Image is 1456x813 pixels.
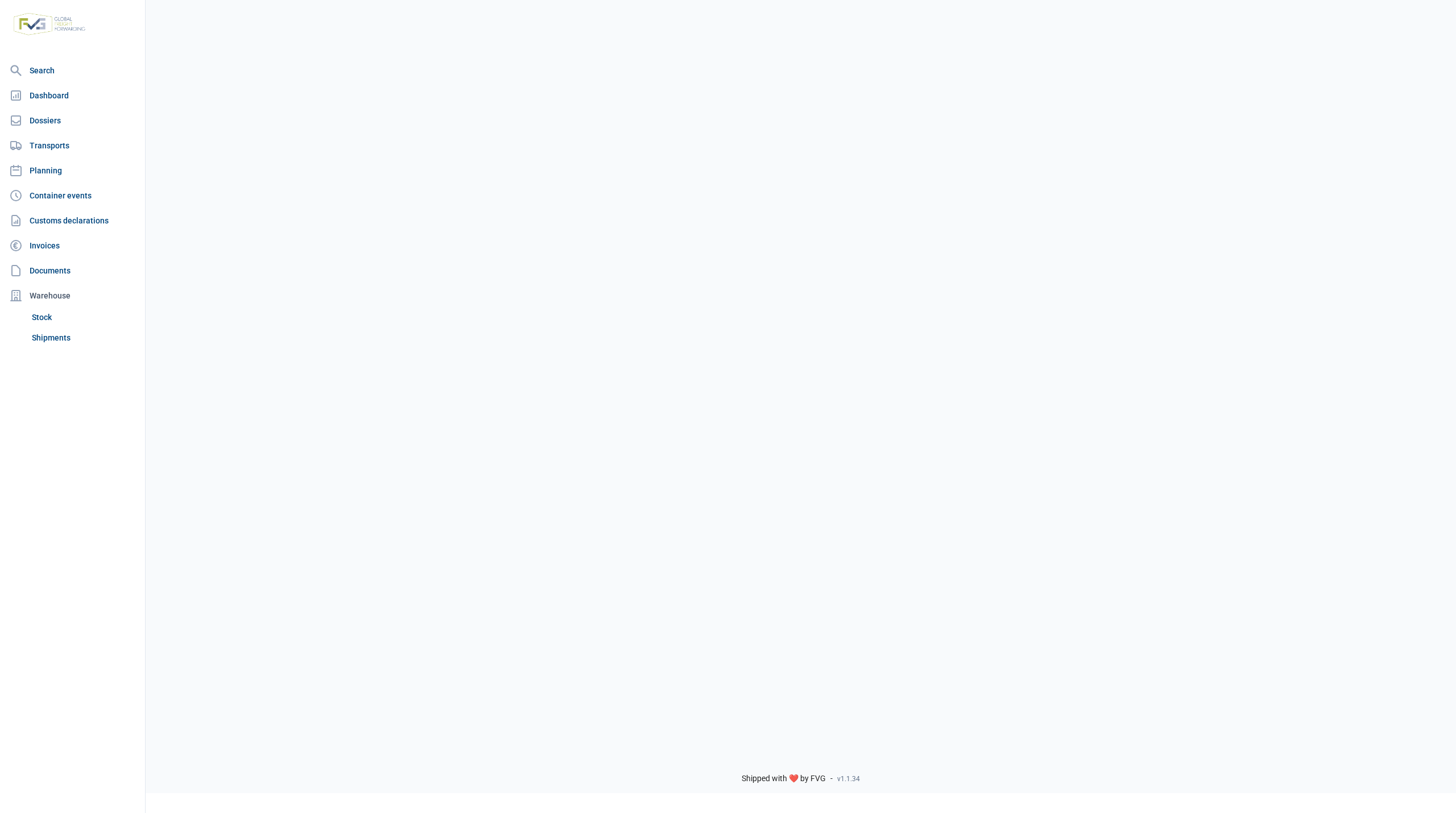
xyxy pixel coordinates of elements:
a: Customs declarations [5,209,140,232]
a: Container events [5,184,140,207]
span: Shipped with ❤️ by FVG [742,774,826,784]
a: Shipments [27,327,140,348]
span: - [830,774,833,784]
div: Warehouse [5,284,140,307]
a: Documents [5,259,140,282]
a: Dashboard [5,84,140,107]
a: Planning [5,159,140,182]
a: Invoices [5,234,140,257]
a: Search [5,59,140,82]
img: FVG - Global freight forwarding [9,9,90,40]
a: Transports [5,134,140,157]
a: Dossiers [5,109,140,132]
a: Stock [27,307,140,327]
span: v1.1.34 [837,774,860,783]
